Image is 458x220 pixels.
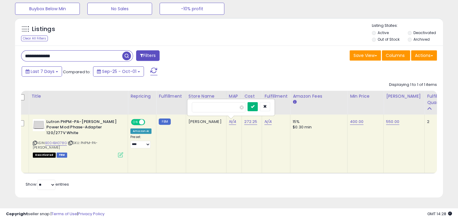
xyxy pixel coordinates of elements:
button: Save View [350,50,381,61]
button: No Sales [87,3,152,15]
div: Fulfillment Cost [264,93,288,106]
p: Listing States: [372,23,443,29]
span: Last 7 Days [31,68,55,74]
div: MAP [229,93,239,99]
span: Show: entries [26,181,69,187]
div: Amazon Fees [293,93,345,99]
a: 400.00 [350,119,363,125]
a: 550.00 [386,119,399,125]
div: Amazon AI [130,128,151,134]
a: N/A [229,119,236,125]
div: Preset: [130,135,151,149]
div: Title [31,93,125,99]
strong: Copyright [6,211,28,217]
span: All listings that are unavailable for purchase on Amazon for any reason other than out-of-stock [33,152,56,158]
a: B004B4078G [45,140,67,146]
div: seller snap | | [6,211,104,217]
div: Repricing [130,93,154,99]
a: N/A [264,119,272,125]
div: [PERSON_NAME] [188,119,222,124]
div: Min Price [350,93,381,99]
span: Sep-25 - Oct-01 [102,68,136,74]
button: Last 7 Days [22,66,62,77]
button: Actions [411,50,437,61]
div: Displaying 1 to 1 of 1 items [389,82,437,88]
div: 15% [293,119,343,124]
button: -10% profit [160,3,224,15]
span: OFF [144,119,154,124]
div: Cost [244,93,259,99]
h5: Listings [32,25,55,33]
div: Store Name [188,93,224,99]
span: FBM [57,152,67,158]
div: ASIN: [33,119,123,157]
div: 2 [427,119,446,124]
b: Lutron PHPM-PA-[PERSON_NAME] Power Mod Phase-Adapter 120/277V White [46,119,120,137]
div: Clear All Filters [21,36,48,41]
label: Active [378,30,389,35]
a: Terms of Use [51,211,77,217]
div: [PERSON_NAME] [386,93,422,99]
label: Out of Stock [378,37,400,42]
a: Privacy Policy [78,211,104,217]
button: Filters [136,50,160,61]
img: 31sf-enY++L._SL40_.jpg [33,119,45,131]
span: | SKU: PHPM-PA-[PERSON_NAME] [33,140,98,149]
div: $0.30 min [293,124,343,130]
button: Sep-25 - Oct-01 [93,66,144,77]
button: Buybox Below Min [15,3,80,15]
label: Deactivated [413,30,436,35]
button: Columns [382,50,410,61]
span: Compared to: [63,69,91,75]
span: 2025-10-9 14:28 GMT [427,211,452,217]
div: Fulfillable Quantity [427,93,448,106]
small: FBM [159,118,170,125]
label: Archived [413,37,429,42]
span: ON [132,119,139,124]
span: Columns [386,52,405,58]
a: 272.25 [244,119,257,125]
small: Amazon Fees. [293,99,296,105]
div: Fulfillment [159,93,183,99]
